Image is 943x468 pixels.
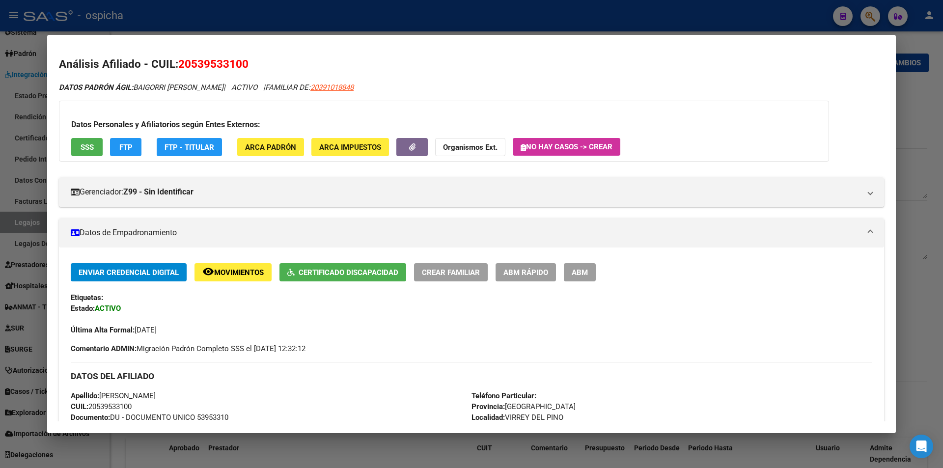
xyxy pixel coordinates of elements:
span: BAIGORRI [PERSON_NAME] [59,83,223,92]
strong: Apellido: [71,391,99,400]
button: ABM Rápido [496,263,556,281]
mat-panel-title: Gerenciador: [71,186,860,198]
strong: Documento: [71,413,110,422]
button: No hay casos -> Crear [513,138,620,156]
strong: Última Alta Formal: [71,326,135,334]
span: Movimientos [214,268,264,277]
span: ABM Rápido [503,268,548,277]
strong: Localidad: [471,413,505,422]
strong: DATOS PADRÓN ÁGIL: [59,83,133,92]
span: Enviar Credencial Digital [79,268,179,277]
button: Organismos Ext. [435,138,505,156]
strong: ACTIVO [95,304,121,313]
button: ABM [564,263,596,281]
mat-panel-title: Datos de Empadronamiento [71,227,860,239]
span: No hay casos -> Crear [521,142,612,151]
button: Crear Familiar [414,263,488,281]
span: FAMILIAR DE: [265,83,354,92]
button: SSS [71,138,103,156]
mat-expansion-panel-header: Datos de Empadronamiento [59,218,884,248]
span: Migración Padrón Completo SSS el [DATE] 12:32:12 [71,343,305,354]
button: Certificado Discapacidad [279,263,406,281]
strong: Provincia: [471,402,505,411]
span: ARCA Impuestos [319,143,381,152]
h3: DATOS DEL AFILIADO [71,371,872,382]
button: ARCA Padrón [237,138,304,156]
div: Open Intercom Messenger [910,435,933,458]
h2: Análisis Afiliado - CUIL: [59,56,884,73]
span: 20539533100 [71,402,132,411]
strong: Comentario ADMIN: [71,344,137,353]
span: FTP [119,143,133,152]
button: FTP [110,138,141,156]
i: | ACTIVO | [59,83,354,92]
button: ARCA Impuestos [311,138,389,156]
span: 20391018848 [310,83,354,92]
button: Movimientos [194,263,272,281]
span: FTP - Titular [165,143,214,152]
span: 20539533100 [178,57,249,70]
span: [PERSON_NAME] [71,391,156,400]
strong: Etiquetas: [71,293,103,302]
span: Certificado Discapacidad [299,268,398,277]
span: SSS [81,143,94,152]
span: [GEOGRAPHIC_DATA] [471,402,576,411]
strong: Z99 - Sin Identificar [123,186,194,198]
h3: Datos Personales y Afiliatorios según Entes Externos: [71,119,817,131]
mat-icon: remove_red_eye [202,266,214,277]
span: DU - DOCUMENTO UNICO 53953310 [71,413,228,422]
span: VIRREY DEL PINO [471,413,563,422]
strong: CUIL: [71,402,88,411]
span: Crear Familiar [422,268,480,277]
strong: Estado: [71,304,95,313]
button: FTP - Titular [157,138,222,156]
strong: Teléfono Particular: [471,391,536,400]
button: Enviar Credencial Digital [71,263,187,281]
strong: Organismos Ext. [443,143,498,152]
span: [DATE] [71,326,157,334]
span: ABM [572,268,588,277]
mat-expansion-panel-header: Gerenciador:Z99 - Sin Identificar [59,177,884,207]
span: ARCA Padrón [245,143,296,152]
